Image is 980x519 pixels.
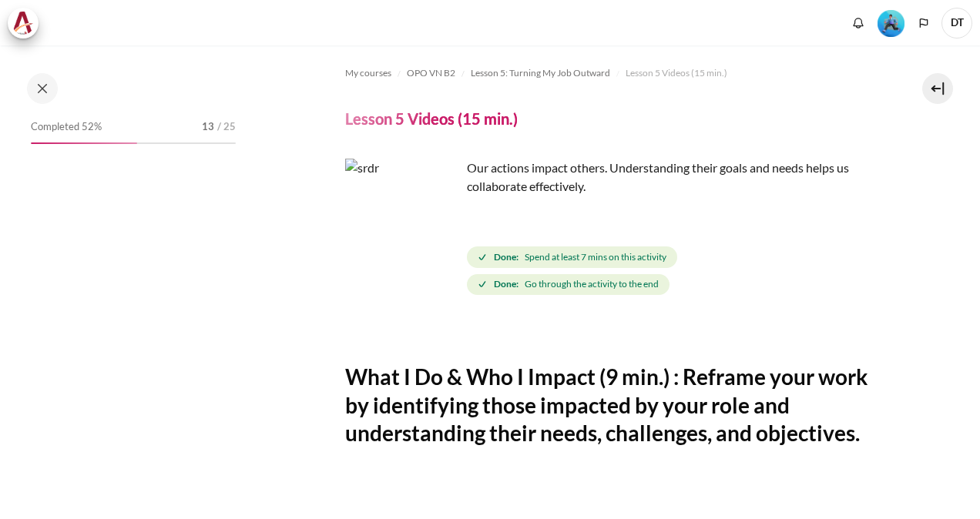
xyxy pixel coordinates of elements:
strong: Done: [494,250,519,264]
div: 52% [31,142,137,144]
p: Our actions impact others. Understanding their goals and needs helps us collaborate effectively. [345,159,871,196]
span: Lesson 5: Turning My Job Outward [471,66,610,80]
div: Completion requirements for Lesson 5 Videos (15 min.) [467,243,871,298]
h2: What I Do & Who I Impact (9 min.) : Reframe your work by identifying those impacted by your role ... [345,363,871,447]
h4: Lesson 5 Videos (15 min.) [345,109,518,129]
img: srdr [345,159,461,274]
span: My courses [345,66,391,80]
div: Show notification window with no new notifications [847,12,870,35]
a: User menu [941,8,972,39]
nav: Navigation bar [345,61,871,85]
span: Go through the activity to the end [525,277,659,291]
span: / 25 [217,119,236,135]
span: OPO VN B2 [407,66,455,80]
span: Completed 52% [31,119,102,135]
div: Level #3 [878,8,904,37]
span: Spend at least 7 mins on this activity [525,250,666,264]
a: My courses [345,64,391,82]
span: DT [941,8,972,39]
a: Lesson 5 Videos (15 min.) [626,64,727,82]
a: Architeck Architeck [8,8,46,39]
a: OPO VN B2 [407,64,455,82]
button: Languages [912,12,935,35]
a: Level #3 [871,8,911,37]
strong: Done: [494,277,519,291]
img: Architeck [12,12,34,35]
span: 13 [202,119,214,135]
span: Lesson 5 Videos (15 min.) [626,66,727,80]
a: Lesson 5: Turning My Job Outward [471,64,610,82]
img: Level #3 [878,10,904,37]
